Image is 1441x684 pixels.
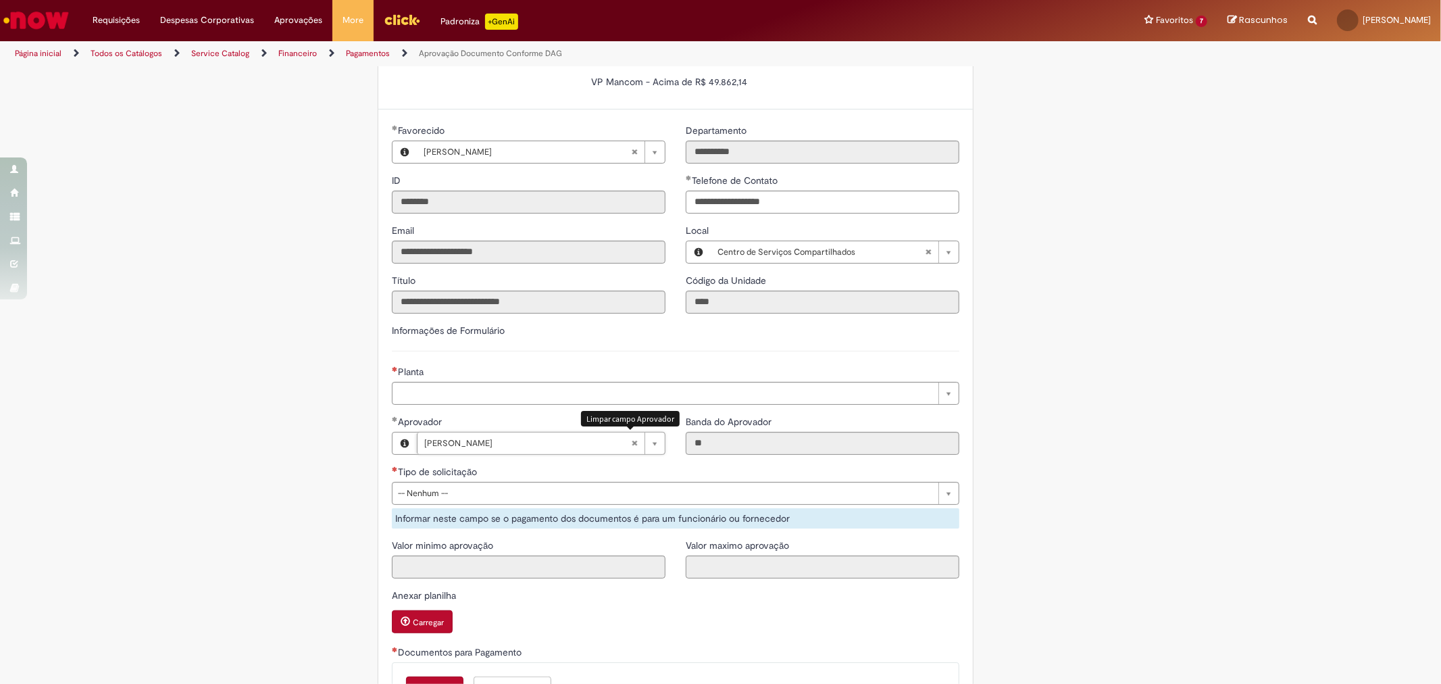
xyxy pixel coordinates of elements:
[591,75,949,89] p: VP Mancom - Acima de R$ 49.862,14
[392,174,403,187] label: Somente leitura - ID
[346,48,390,59] a: Pagamentos
[392,125,398,130] span: Obrigatório Preenchido
[392,508,959,529] div: Informar neste campo se o pagamento dos documentos é para um funcionário ou fornecedor
[686,291,959,314] input: Código da Unidade
[686,124,749,137] span: Somente leitura - Departamento
[398,483,932,504] span: -- Nenhum --
[424,141,631,163] span: [PERSON_NAME]
[392,241,665,264] input: Email
[686,274,769,287] span: Somente leitura - Código da Unidade
[624,141,644,163] abbr: Limpar campo Favorecido
[93,14,140,27] span: Requisições
[392,274,418,287] label: Somente leitura - Título
[398,366,426,378] span: Necessários - Planta
[686,556,959,579] input: Valor maximo aprovação
[711,241,959,263] a: Centro de Serviços CompartilhadosLimpar campo Local
[686,124,749,137] label: Somente leitura - Departamento
[392,539,496,552] label: Somente leitura - Valor minimo aprovação
[392,291,665,314] input: Título
[1156,14,1193,27] span: Favoritos
[692,174,780,187] span: Telefone de Contato
[1196,16,1207,27] span: 7
[918,241,938,263] abbr: Limpar campo Local
[15,48,61,59] a: Página inicial
[392,610,453,633] button: Carregar anexo de Anexar planilha
[485,14,518,30] p: +GenAi
[424,433,631,454] span: [PERSON_NAME]
[440,14,518,30] div: Padroniza
[392,224,417,237] span: Somente leitura - Email
[686,539,792,552] label: Somente leitura - Valor maximo aprovação
[686,415,774,429] label: Somente leitura - Banda do Aprovador
[392,274,418,287] span: Somente leitura - Título
[686,175,692,180] span: Obrigatório Preenchido
[686,274,769,287] label: Somente leitura - Código da Unidade
[392,466,398,472] span: Necessários
[160,14,254,27] span: Despesas Corporativas
[398,416,445,428] span: Aprovador
[392,556,665,579] input: Valor minimo aprovação
[278,48,317,59] a: Financeiro
[1239,14,1288,26] span: Rascunhos
[413,617,444,628] small: Carregar
[392,191,665,214] input: ID
[392,224,417,237] label: Somente leitura - Email
[392,366,398,372] span: Necessários
[1,7,71,34] img: ServiceNow
[581,411,680,426] div: Limpar campo Aprovador
[393,141,417,163] button: Favorecido, Visualizar este registro Luan Andrade Bottaro
[1228,14,1288,27] a: Rascunhos
[91,48,162,59] a: Todos os Catálogos
[392,416,398,422] span: Obrigatório Preenchido
[686,141,959,164] input: Departamento
[392,589,459,602] span: Anexar planilha
[392,539,496,552] span: Somente leitura - Valor minimo aprovação
[274,14,322,27] span: Aprovações
[191,48,249,59] a: Service Catalog
[392,647,398,652] span: Necessários
[343,14,363,27] span: More
[686,432,959,455] input: Banda do Aprovador
[392,324,505,337] label: Informações de Formulário
[398,646,524,658] span: Documentos para Pagamento
[717,241,925,263] span: Centro de Serviços Compartilhados
[686,539,792,552] span: Somente leitura - Valor maximo aprovação
[624,433,644,454] abbr: Limpar campo Aprovador
[686,191,959,214] input: Telefone de Contato
[417,141,665,163] a: [PERSON_NAME]Limpar campo Favorecido
[10,41,951,66] ul: Trilhas de página
[392,174,403,187] span: Somente leitura - ID
[686,224,711,237] span: Local
[417,433,665,454] a: [PERSON_NAME]Limpar campo Aprovador
[1363,14,1431,26] span: [PERSON_NAME]
[398,466,480,478] span: Tipo de solicitação
[392,382,959,405] a: Limpar campo Planta
[384,9,420,30] img: click_logo_yellow_360x200.png
[393,433,417,454] button: Aprovador, Visualizar este registro Igor Goersch Andrade Aragao
[686,241,711,263] button: Local, Visualizar este registro Centro de Serviços Compartilhados
[398,124,447,137] span: Necessários - Favorecido
[419,48,562,59] a: Aprovação Documento Conforme DAG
